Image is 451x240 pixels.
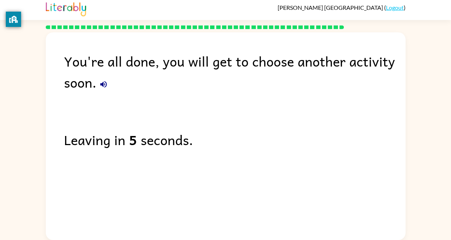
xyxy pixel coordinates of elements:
[278,4,384,11] span: [PERSON_NAME] [GEOGRAPHIC_DATA]
[64,129,406,150] div: Leaving in seconds.
[129,129,137,150] b: 5
[46,0,86,16] img: Literably
[386,4,404,11] a: Logout
[278,4,406,11] div: ( )
[64,51,406,93] div: You're all done, you will get to choose another activity soon.
[6,12,21,27] button: privacy banner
